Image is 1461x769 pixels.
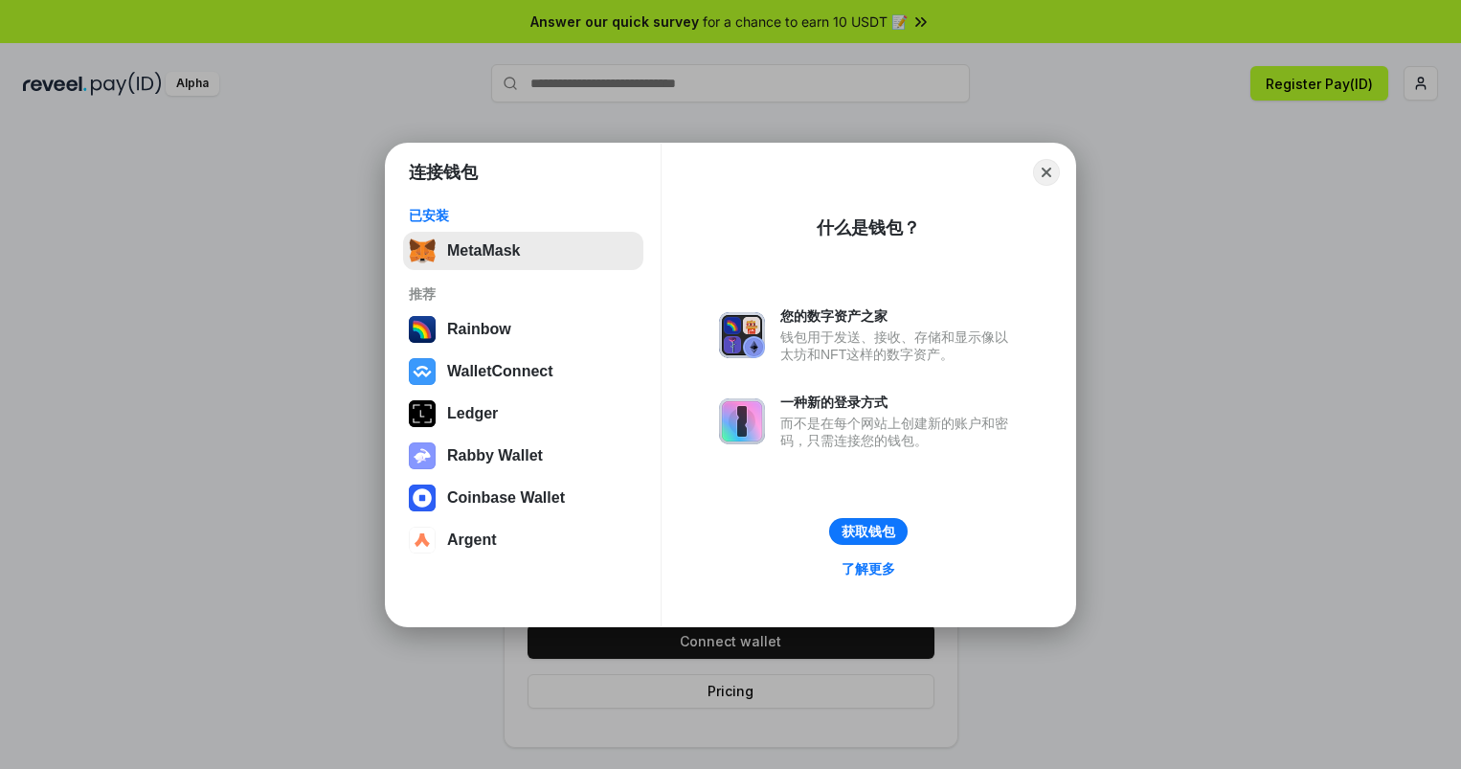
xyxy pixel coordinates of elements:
div: 而不是在每个网站上创建新的账户和密码，只需连接您的钱包。 [780,415,1018,449]
div: MetaMask [447,242,520,260]
button: Close [1033,159,1060,186]
button: WalletConnect [403,352,643,391]
div: Argent [447,532,497,549]
div: 一种新的登录方式 [780,394,1018,411]
button: Coinbase Wallet [403,479,643,517]
img: svg+xml,%3Csvg%20width%3D%2228%22%20height%3D%2228%22%20viewBox%3D%220%200%2028%2028%22%20fill%3D... [409,527,436,554]
img: svg+xml,%3Csvg%20xmlns%3D%22http%3A%2F%2Fwww.w3.org%2F2000%2Fsvg%22%20fill%3D%22none%22%20viewBox... [409,442,436,469]
button: Argent [403,521,643,559]
div: 已安装 [409,207,638,224]
div: WalletConnect [447,363,553,380]
h1: 连接钱包 [409,161,478,184]
a: 了解更多 [830,556,907,581]
img: svg+xml,%3Csvg%20xmlns%3D%22http%3A%2F%2Fwww.w3.org%2F2000%2Fsvg%22%20width%3D%2228%22%20height%3... [409,400,436,427]
img: svg+xml,%3Csvg%20xmlns%3D%22http%3A%2F%2Fwww.w3.org%2F2000%2Fsvg%22%20fill%3D%22none%22%20viewBox... [719,312,765,358]
img: svg+xml,%3Csvg%20fill%3D%22none%22%20height%3D%2233%22%20viewBox%3D%220%200%2035%2033%22%20width%... [409,237,436,264]
img: svg+xml,%3Csvg%20width%3D%22120%22%20height%3D%22120%22%20viewBox%3D%220%200%20120%20120%22%20fil... [409,316,436,343]
div: Ledger [447,405,498,422]
button: Rabby Wallet [403,437,643,475]
div: 钱包用于发送、接收、存储和显示像以太坊和NFT这样的数字资产。 [780,328,1018,363]
div: 什么是钱包？ [817,216,920,239]
div: 您的数字资产之家 [780,307,1018,325]
div: Rainbow [447,321,511,338]
img: svg+xml,%3Csvg%20xmlns%3D%22http%3A%2F%2Fwww.w3.org%2F2000%2Fsvg%22%20fill%3D%22none%22%20viewBox... [719,398,765,444]
img: svg+xml,%3Csvg%20width%3D%2228%22%20height%3D%2228%22%20viewBox%3D%220%200%2028%2028%22%20fill%3D... [409,485,436,511]
div: Coinbase Wallet [447,489,565,507]
img: svg+xml,%3Csvg%20width%3D%2228%22%20height%3D%2228%22%20viewBox%3D%220%200%2028%2028%22%20fill%3D... [409,358,436,385]
button: Ledger [403,395,643,433]
div: Rabby Wallet [447,447,543,464]
div: 了解更多 [842,560,895,577]
button: 获取钱包 [829,518,908,545]
button: Rainbow [403,310,643,349]
button: MetaMask [403,232,643,270]
div: 获取钱包 [842,523,895,540]
div: 推荐 [409,285,638,303]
